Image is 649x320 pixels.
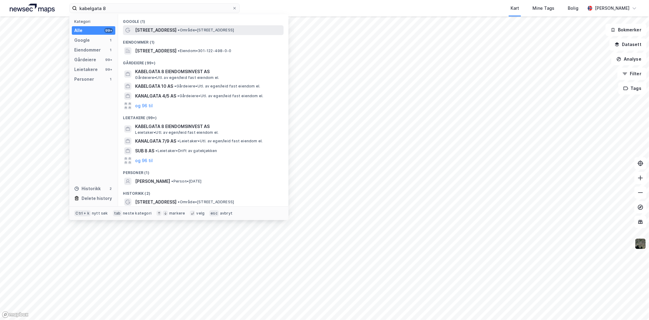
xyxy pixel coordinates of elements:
span: KABELGATA 8 EIENDOMSINVEST AS [135,68,281,75]
span: [STREET_ADDRESS] [135,27,176,34]
div: Gårdeiere (99+) [118,56,288,67]
div: 99+ [104,67,113,72]
span: • [178,28,180,32]
span: Leietaker • Utl. av egen/leid fast eiendom el. [177,139,263,144]
span: SUB 8 AS [135,147,154,155]
button: og 96 til [135,102,153,109]
div: Google (1) [118,14,288,25]
input: Søk på adresse, matrikkel, gårdeiere, leietakere eller personer [77,4,232,13]
div: 99+ [104,28,113,33]
div: Mine Tags [532,5,554,12]
span: Gårdeiere • Utl. av egen/leid fast eiendom el. [177,94,263,98]
div: Eiendommer (1) [118,35,288,46]
div: Leietakere (99+) [118,111,288,122]
div: avbryt [220,211,232,216]
span: Leietaker • Utl. av egen/leid fast eiendom el. [135,130,218,135]
div: Leietakere [74,66,98,73]
iframe: Chat Widget [619,291,649,320]
span: Leietaker • Drift av gatekjøkken [155,148,217,153]
span: KANALGATA 4/5 AS [135,92,176,100]
div: Google [74,37,90,44]
span: [STREET_ADDRESS] [135,47,176,55]
img: 9k= [635,238,646,250]
img: logo.a4113a55bc3d86da70a041830d287a7e.svg [10,4,55,13]
div: Personer (1) [118,165,288,176]
div: Kart [511,5,519,12]
div: Gårdeiere [74,56,96,63]
div: Personer [74,76,94,83]
div: Historikk [74,185,101,192]
div: Ctrl + k [74,210,91,216]
a: Mapbox homepage [2,311,29,318]
button: Filter [617,68,647,80]
div: Delete history [82,195,112,202]
div: Eiendommer [74,46,101,54]
div: nytt søk [92,211,108,216]
span: • [171,179,173,183]
div: 1 [108,48,113,52]
span: • [177,94,179,98]
span: [PERSON_NAME] [135,178,170,185]
span: Område • [STREET_ADDRESS] [178,200,234,204]
div: Kategori [74,19,115,24]
span: KABELGATA 8 EIENDOMSINVEST AS [135,123,281,130]
button: og 96 til [135,157,153,164]
div: 2 [108,186,113,191]
span: • [174,84,176,88]
button: Tags [618,82,647,94]
div: esc [209,210,219,216]
div: tab [113,210,122,216]
div: neste kategori [123,211,152,216]
span: [STREET_ADDRESS] [135,198,176,206]
span: KANALGATA 7/9 AS [135,137,176,145]
span: Område • [STREET_ADDRESS] [178,28,234,33]
span: Eiendom • 301-122-498-0-0 [178,48,231,53]
div: [PERSON_NAME] [595,5,630,12]
div: 1 [108,38,113,43]
button: Bokmerker [605,24,647,36]
div: velg [196,211,204,216]
button: Analyse [611,53,647,65]
div: Alle [74,27,82,34]
button: Datasett [609,38,647,51]
div: Historikk (2) [118,186,288,197]
span: KABELGATA 10 AS [135,83,173,90]
div: Bolig [568,5,578,12]
span: • [177,139,179,143]
span: • [178,200,180,204]
span: Person • [DATE] [171,179,201,184]
span: • [178,48,180,53]
span: • [155,148,157,153]
div: markere [169,211,185,216]
div: 1 [108,77,113,82]
span: Gårdeiere • Utl. av egen/leid fast eiendom el. [174,84,260,89]
div: 99+ [104,57,113,62]
span: Gårdeiere • Utl. av egen/leid fast eiendom el. [135,75,219,80]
